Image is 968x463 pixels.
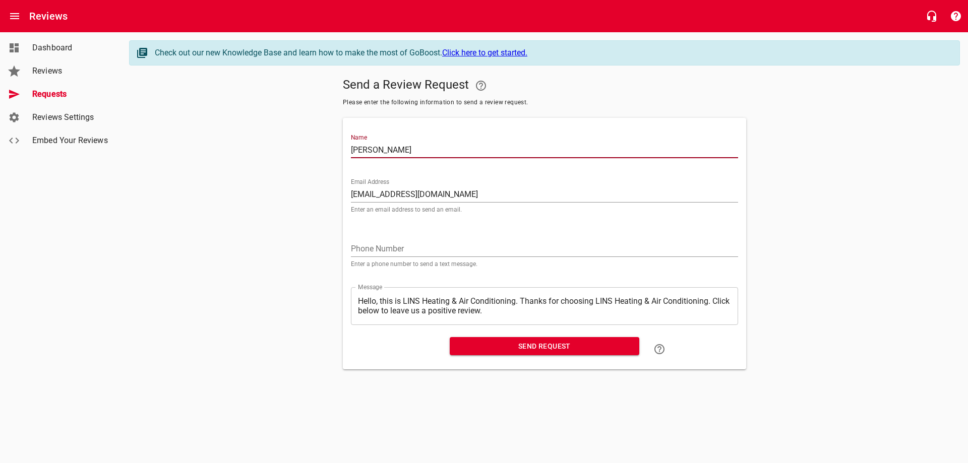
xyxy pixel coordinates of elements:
[944,4,968,28] button: Support Portal
[155,47,949,59] div: Check out our new Knowledge Base and learn how to make the most of GoBoost.
[458,340,631,353] span: Send Request
[3,4,27,28] button: Open drawer
[32,88,109,100] span: Requests
[647,337,672,361] a: Learn how to "Send a Review Request"
[32,111,109,123] span: Reviews Settings
[351,207,738,213] p: Enter an email address to send an email.
[32,42,109,54] span: Dashboard
[343,98,746,108] span: Please enter the following information to send a review request.
[442,48,527,57] a: Click here to get started.
[32,135,109,147] span: Embed Your Reviews
[450,337,639,356] button: Send Request
[351,261,738,267] p: Enter a phone number to send a text message.
[351,135,367,141] label: Name
[29,8,68,24] h6: Reviews
[358,296,731,315] textarea: Hello, this is LINS Heating & Air Conditioning. Thanks for choosing LINS Heating & Air Conditioni...
[469,74,493,98] a: Your Google or Facebook account must be connected to "Send a Review Request"
[920,4,944,28] button: Live Chat
[351,179,389,185] label: Email Address
[32,65,109,77] span: Reviews
[343,74,746,98] h5: Send a Review Request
